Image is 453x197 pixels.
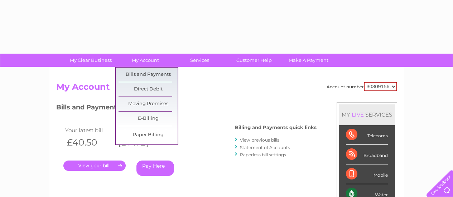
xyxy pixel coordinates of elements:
a: Paper Billing [119,128,178,142]
th: [DATE] [115,135,166,150]
th: £40.50 [63,135,115,150]
a: Paperless bill settings [240,152,286,157]
div: Account number [327,82,397,91]
a: Make A Payment [279,54,338,67]
div: Telecoms [346,125,388,145]
h4: Billing and Payments quick links [235,125,317,130]
a: . [63,161,126,171]
td: Invoice date [115,125,166,135]
div: MY SERVICES [339,104,395,125]
a: Statement of Accounts [240,145,290,150]
a: My Clear Business [61,54,120,67]
div: Mobile [346,164,388,184]
h3: Bills and Payments [56,102,317,115]
h2: My Account [56,82,397,95]
a: My Account [116,54,175,67]
td: Your latest bill [63,125,115,135]
div: Broadband [346,145,388,164]
a: Pay Here [136,161,174,176]
a: Bills and Payments [119,68,178,82]
a: Moving Premises [119,97,178,111]
a: Customer Help [225,54,284,67]
a: Direct Debit [119,82,178,97]
a: E-Billing [119,112,178,126]
div: LIVE [350,111,365,118]
a: View previous bills [240,137,279,143]
a: Services [170,54,229,67]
